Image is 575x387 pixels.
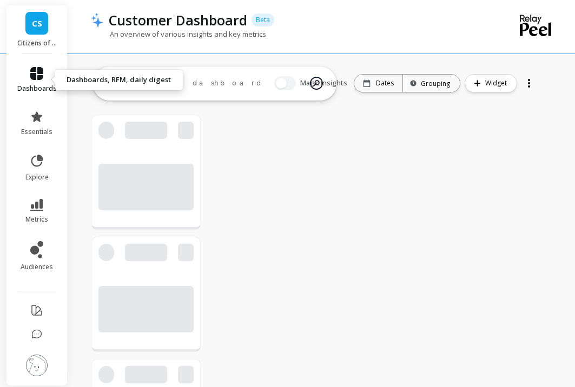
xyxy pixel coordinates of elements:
div: Grouping [413,78,450,89]
p: Citizens of Soil [17,39,57,48]
p: Dates [376,79,394,88]
img: header icon [91,12,103,28]
span: Magic Insights [300,78,349,89]
span: explore [25,173,49,182]
span: dashboards [17,84,57,93]
img: profile picture [26,355,48,376]
span: audiences [21,263,53,271]
span: CS [32,17,42,30]
button: Widget [465,74,517,92]
p: Beta [252,14,274,26]
span: essentials [21,128,52,136]
p: Customer Dashboard [109,11,247,29]
span: metrics [25,215,48,224]
p: An overview of various insights and key metrics [91,29,266,39]
span: Widget [485,78,510,89]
